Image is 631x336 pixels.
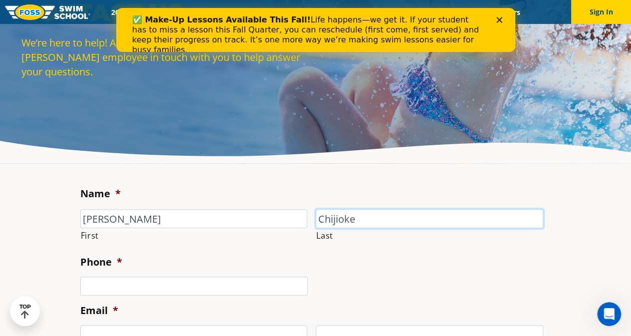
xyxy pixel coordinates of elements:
[207,7,294,17] a: Swim Path® Program
[116,8,515,52] iframe: Intercom live chat banner
[80,209,308,228] input: First name
[316,229,543,243] label: Last
[103,7,165,17] a: 2025 Calendar
[294,7,350,17] a: About FOSS
[316,209,543,228] input: Last name
[455,7,487,17] a: Blog
[80,304,118,317] label: Email
[80,187,121,200] label: Name
[21,35,311,79] p: We’re here to help! Ask us anything and we’ll get a [PERSON_NAME] employee in touch with you to h...
[16,7,367,47] div: Life happens—we get it. If your student has to miss a lesson this Fall Quarter, you can reschedul...
[597,302,621,326] iframe: Intercom live chat
[80,256,122,269] label: Phone
[380,9,390,15] div: Close
[5,4,90,20] img: FOSS Swim School Logo
[487,7,528,17] a: Careers
[81,229,308,243] label: First
[165,7,207,17] a: Schools
[350,7,456,17] a: Swim Like [PERSON_NAME]
[19,304,31,319] div: TOP
[16,7,195,16] b: ✅ Make-Up Lessons Available This Fall!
